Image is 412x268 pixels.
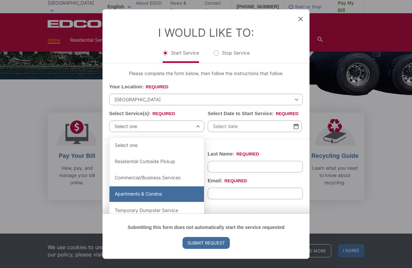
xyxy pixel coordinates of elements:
[128,225,285,230] strong: Submitting this form does not automatically start the service requested
[163,50,199,63] label: Start Service
[109,154,204,169] div: Residential Curbside Pickup
[208,111,299,117] label: Select Date to Start Service:
[109,137,204,153] div: Select one
[208,151,259,157] label: Last Name:
[109,94,303,105] span: [GEOGRAPHIC_DATA]
[294,123,299,129] img: Select date
[109,120,204,132] span: Select one
[158,26,254,39] label: I Would Like To:
[109,202,204,218] div: Temporary Dumpster Service
[109,186,204,202] div: Apartments & Condos
[214,50,250,63] label: Stop Service
[183,237,230,249] input: Submit Request
[109,170,204,186] div: Commercial/Business Services
[208,120,302,132] input: Select date
[208,178,247,184] label: Email:
[109,111,175,117] label: Select Service(s):
[109,70,303,77] p: Please complete the form below, then follow the instructions that follow.
[109,84,168,90] label: Your Location:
